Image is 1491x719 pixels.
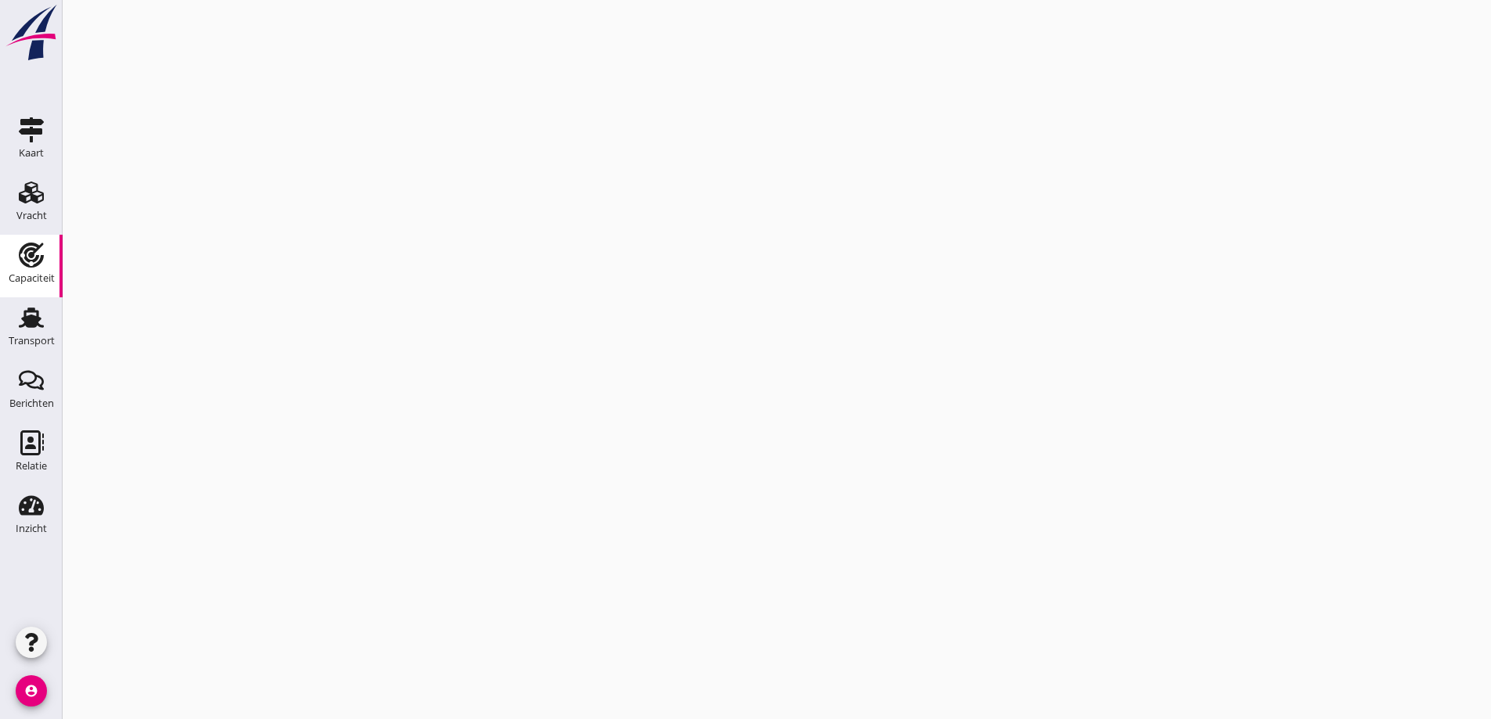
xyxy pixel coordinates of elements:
[9,336,55,346] div: Transport
[16,210,47,221] div: Vracht
[9,398,54,408] div: Berichten
[3,4,59,62] img: logo-small.a267ee39.svg
[19,148,44,158] div: Kaart
[16,461,47,471] div: Relatie
[16,523,47,534] div: Inzicht
[16,675,47,706] i: account_circle
[9,273,55,283] div: Capaciteit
